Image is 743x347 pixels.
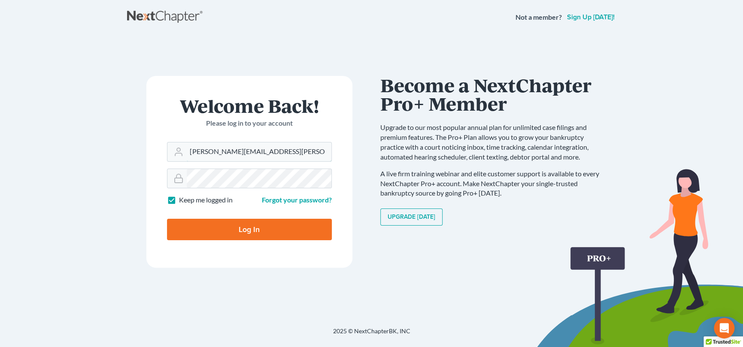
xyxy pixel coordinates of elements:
[380,169,608,199] p: A live firm training webinar and elite customer support is available to every NextChapter Pro+ ac...
[179,195,233,205] label: Keep me logged in
[167,97,332,115] h1: Welcome Back!
[127,327,616,342] div: 2025 © NextChapterBK, INC
[262,196,332,204] a: Forgot your password?
[187,142,331,161] input: Email Address
[167,118,332,128] p: Please log in to your account
[380,76,608,112] h1: Become a NextChapter Pro+ Member
[714,318,734,338] div: Open Intercom Messenger
[565,14,616,21] a: Sign up [DATE]!
[167,219,332,240] input: Log In
[516,12,562,22] strong: Not a member?
[380,123,608,162] p: Upgrade to our most popular annual plan for unlimited case filings and premium features. The Pro+...
[380,208,443,226] a: Upgrade [DATE]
